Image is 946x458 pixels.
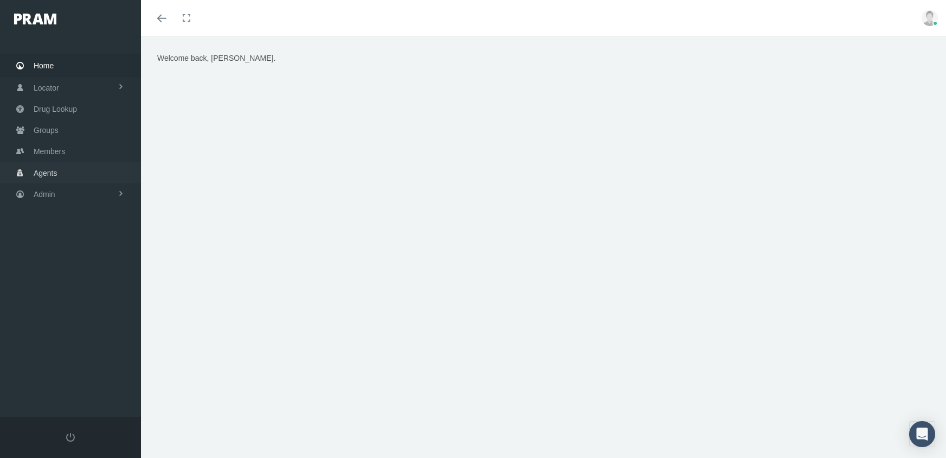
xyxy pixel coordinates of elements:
[34,55,54,76] span: Home
[34,163,57,183] span: Agents
[922,10,938,26] img: user-placeholder.jpg
[34,141,65,162] span: Members
[14,14,56,24] img: PRAM_20_x_78.png
[34,78,59,98] span: Locator
[34,120,59,141] span: Groups
[34,99,77,119] span: Drug Lookup
[157,54,275,62] span: Welcome back, [PERSON_NAME].
[34,184,55,205] span: Admin
[909,421,935,447] div: Open Intercom Messenger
